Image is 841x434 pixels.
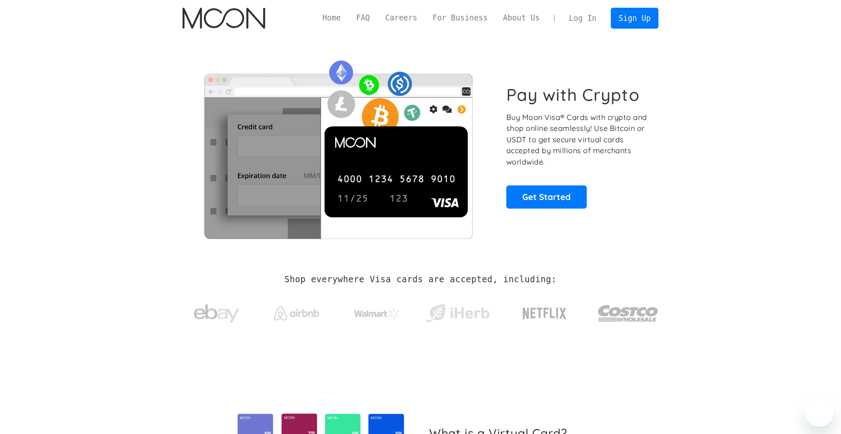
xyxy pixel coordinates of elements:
a: Sign Up [611,8,658,28]
a: Log In [561,8,604,28]
img: ebay [194,299,239,328]
iframe: Кнопка запуска окна обмена сообщениями [805,398,834,427]
a: For Business [425,12,495,24]
h1: Pay with Crypto [506,85,640,105]
a: home [183,8,265,29]
a: Costco [598,287,658,335]
a: Walmart [343,299,411,324]
img: Walmart [354,308,400,319]
a: Netflix [504,293,585,329]
a: Airbnb [263,297,331,325]
a: Get Started [506,185,587,208]
a: Careers [377,12,425,24]
h2: Shop everywhere Visa cards are accepted, including: [284,274,556,284]
img: Costco [598,296,658,330]
a: FAQ [348,12,377,24]
img: Airbnb [274,306,319,320]
a: ebay [183,290,250,333]
img: Moon Cards let you spend your crypto anywhere Visa is accepted. [183,54,494,239]
img: Moon Logo [183,8,265,29]
img: Netflix [522,302,567,325]
img: iHerb [424,302,491,325]
a: iHerb [424,293,491,330]
a: About Us [495,12,548,24]
a: Home [315,12,348,24]
p: Buy Moon Visa® Cards with crypto and shop online seamlessly! Use Bitcoin or USDT to get secure vi... [506,112,648,168]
